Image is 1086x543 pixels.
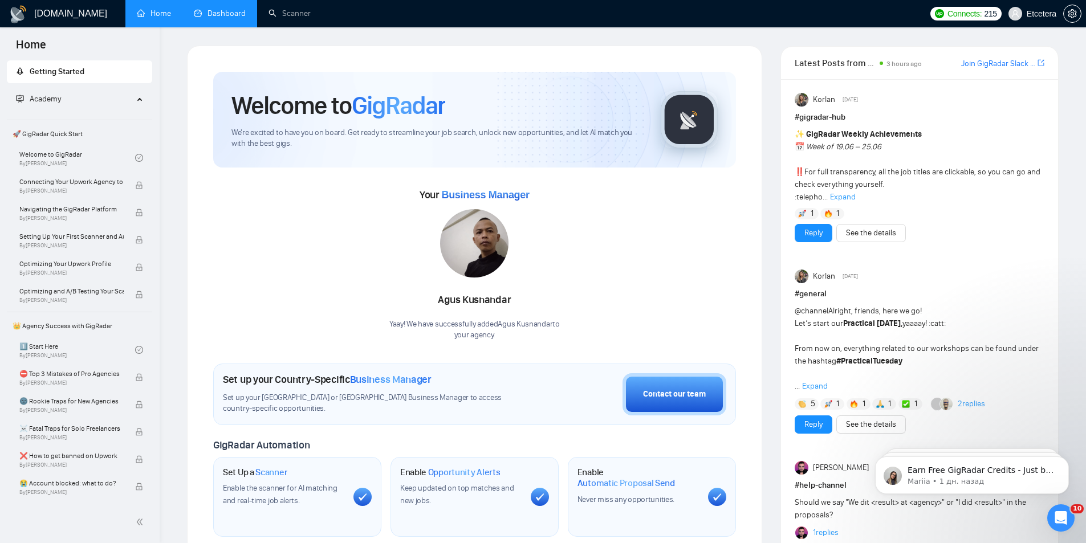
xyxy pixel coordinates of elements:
[19,395,124,407] span: 🌚 Rookie Traps for New Agencies
[19,297,124,304] span: By [PERSON_NAME]
[935,9,944,18] img: upwork-logo.png
[135,483,143,491] span: lock
[806,129,922,139] strong: GigRadar Weekly Achievements
[1011,10,1019,18] span: user
[223,393,525,414] span: Set up your [GEOGRAPHIC_DATA] or [GEOGRAPHIC_DATA] Business Manager to access country-specific op...
[961,58,1035,70] a: Join GigRadar Slack Community
[19,258,124,270] span: Optimizing Your Upwork Profile
[16,67,24,75] span: rocket
[850,400,858,408] img: 🔥
[795,306,828,316] span: @channel
[795,142,804,152] span: 📅
[223,467,287,478] h1: Set Up a
[836,415,906,434] button: See the details
[1038,58,1044,67] span: export
[19,145,135,170] a: Welcome to GigRadarBy[PERSON_NAME]
[350,373,432,386] span: Business Manager
[843,95,858,105] span: [DATE]
[231,128,642,149] span: We're excited to have you on board. Get ready to streamline your job search, unlock new opportuni...
[795,497,1026,520] span: Should we say "We dit <result> at <agency>" or "I did <result>" in the proposals?
[577,467,699,489] h1: Enable
[902,400,910,408] img: ✅
[269,9,311,18] a: searchScanner
[661,91,718,148] img: gigradar-logo.png
[137,9,171,18] a: homeHome
[940,398,953,410] img: Uzo Okafor
[19,423,124,434] span: ☠️ Fatal Traps for Solo Freelancers
[811,208,814,219] span: 1
[135,291,143,299] span: lock
[795,526,808,539] img: Rodrigo Nask
[795,129,1040,202] span: For full transparency, all the job titles are clickable, so you can go and check everything yours...
[1063,5,1081,23] button: setting
[135,401,143,409] span: lock
[19,231,124,242] span: Setting Up Your First Scanner and Auto-Bidder
[389,291,560,310] div: Agus Kusnandar
[824,210,832,218] img: 🔥
[836,208,839,219] span: 1
[813,93,835,106] span: Korlan
[19,285,124,297] span: Optimizing and A/B Testing Your Scanner for Better Results
[19,176,124,187] span: Connecting Your Upwork Agency to GigRadar
[623,373,726,415] button: Contact our team
[135,455,143,463] span: lock
[1047,504,1075,532] iframe: Intercom live chat
[1071,504,1084,513] span: 10
[19,368,124,379] span: ⛔ Top 3 Mistakes of Pro Agencies
[795,415,832,434] button: Reply
[843,319,902,328] strong: Practical [DATE],
[577,495,674,504] span: Never miss any opportunities.
[19,407,124,414] span: By [PERSON_NAME]
[9,5,27,23] img: logo
[888,398,891,410] span: 1
[795,461,808,475] img: Rodrigo Nask
[135,346,143,354] span: check-circle
[255,467,287,478] span: Scanner
[795,167,804,177] span: ‼️
[19,242,124,249] span: By [PERSON_NAME]
[19,434,124,441] span: By [PERSON_NAME]
[194,9,246,18] a: dashboardDashboard
[223,373,432,386] h1: Set up your Country-Specific
[19,215,124,222] span: By [PERSON_NAME]
[1063,9,1081,18] a: setting
[135,209,143,217] span: lock
[947,7,982,20] span: Connects:
[795,306,1039,391] span: Alright, friends, here we go! Let’s start our yaaaay! :catt: From now on, everything related to o...
[795,270,808,283] img: Korlan
[830,192,856,202] span: Expand
[19,187,124,194] span: By [PERSON_NAME]
[8,123,151,145] span: 🚀 GigRadar Quick Start
[19,379,124,386] span: By [PERSON_NAME]
[836,224,906,242] button: See the details
[135,373,143,381] span: lock
[795,288,1044,300] h1: # general
[804,227,823,239] a: Reply
[806,142,881,152] em: Week of 19.06 – 25.06
[846,227,896,239] a: See the details
[813,527,839,538] a: 1replies
[135,181,143,189] span: lock
[400,467,501,478] h1: Enable
[30,67,84,76] span: Getting Started
[352,90,445,121] span: GigRadar
[858,432,1086,512] iframe: Intercom notifications сообщение
[135,263,143,271] span: lock
[223,483,337,505] span: Enable the scanner for AI matching and real-time job alerts.
[441,189,529,201] span: Business Manager
[19,477,124,489] span: 😭 Account blocked: what to do?
[16,95,24,103] span: fund-projection-screen
[958,398,985,410] a: 2replies
[19,450,124,462] span: ❌ How to get banned on Upwork
[795,56,876,70] span: Latest Posts from the GigRadar Community
[1038,58,1044,68] a: export
[400,483,514,505] span: Keep updated on top matches and new jobs.
[19,489,124,496] span: By [PERSON_NAME]
[389,319,560,341] div: Yaay! We have successfully added Agus Kusnandar to
[19,203,124,215] span: Navigating the GigRadar Platform
[135,236,143,244] span: lock
[795,111,1044,124] h1: # gigradar-hub
[795,129,804,139] span: ✨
